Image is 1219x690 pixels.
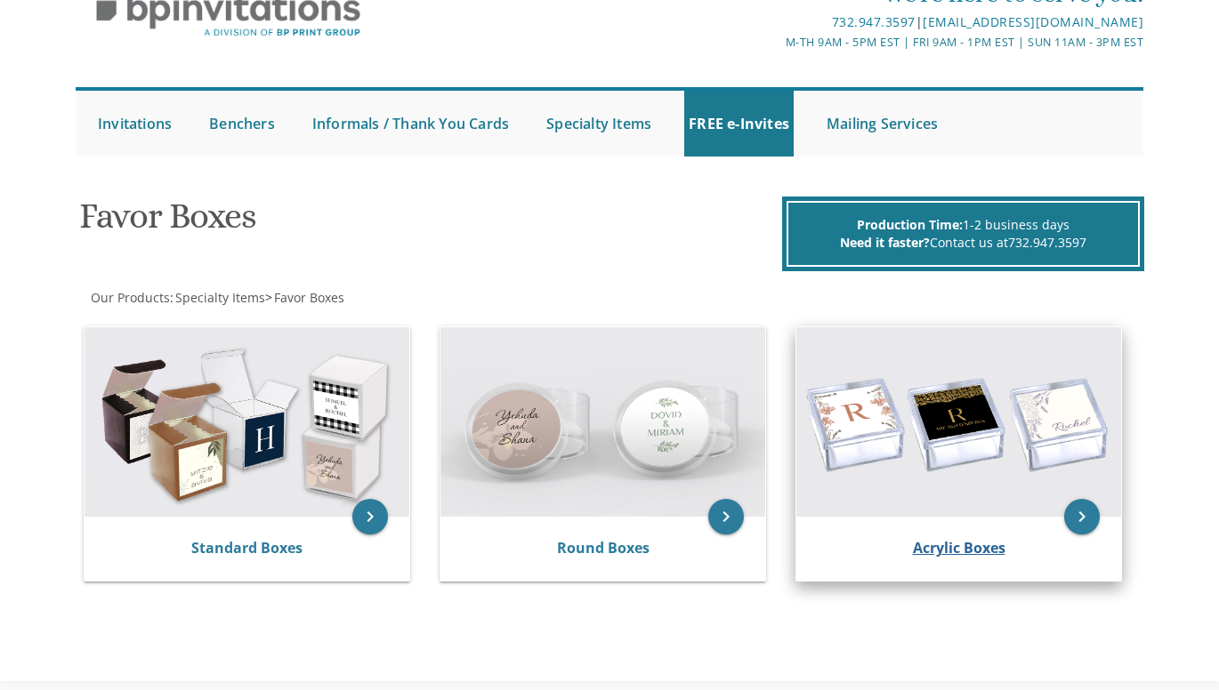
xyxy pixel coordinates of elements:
img: Acrylic Boxes [796,327,1121,517]
div: 1-2 business days Contact us at [787,201,1141,267]
a: Specialty Items [174,289,265,306]
a: Favor Boxes [272,289,344,306]
a: Informals / Thank You Cards [308,91,513,156]
div: | [432,12,1143,33]
span: Specialty Items [175,289,265,306]
a: Invitations [93,91,176,156]
a: 732.947.3597 [832,13,916,30]
span: Production Time: [857,216,963,233]
div: M-Th 9am - 5pm EST | Fri 9am - 1pm EST | Sun 11am - 3pm EST [432,33,1143,52]
a: Benchers [205,91,279,156]
a: 732.947.3597 [1008,234,1086,251]
a: Mailing Services [822,91,942,156]
a: Acrylic Boxes [913,538,1005,558]
a: Round Boxes [557,538,650,558]
a: Standard Boxes [191,538,303,558]
a: [EMAIL_ADDRESS][DOMAIN_NAME] [923,13,1143,30]
img: Round Boxes [440,327,765,517]
span: > [265,289,344,306]
a: Specialty Items [542,91,656,156]
a: keyboard_arrow_right [1064,499,1100,534]
a: Our Products [89,289,170,306]
a: keyboard_arrow_right [708,499,744,534]
span: Favor Boxes [274,289,344,306]
span: Need it faster? [840,234,930,251]
a: FREE e-Invites [684,91,794,156]
h1: Favor Boxes [79,197,778,249]
img: Standard Boxes [85,327,409,517]
a: keyboard_arrow_right [352,499,388,534]
div: : [76,289,609,307]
